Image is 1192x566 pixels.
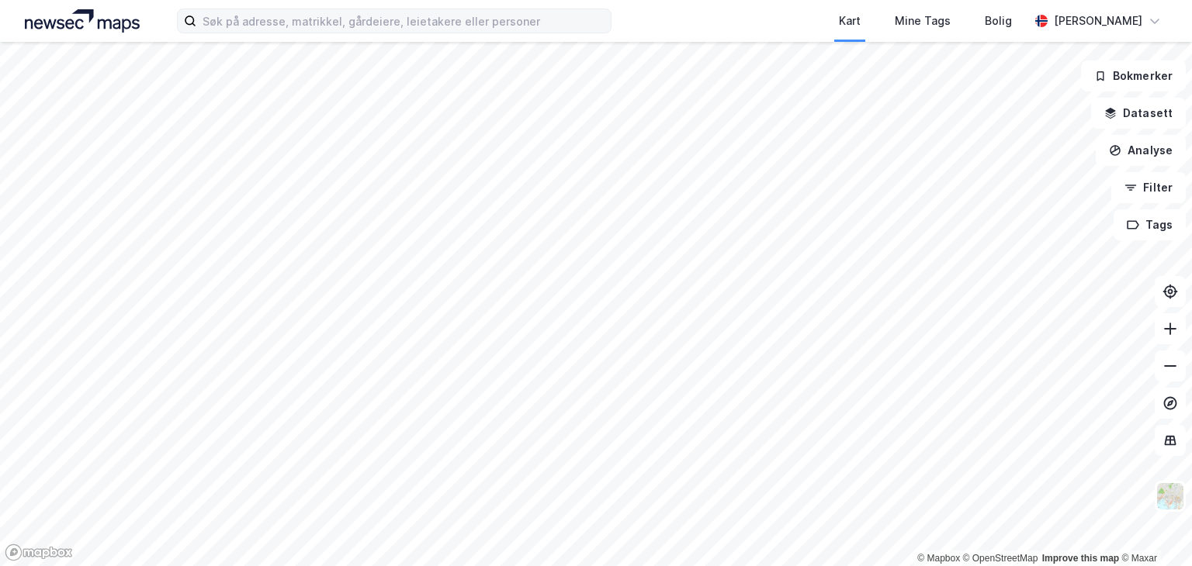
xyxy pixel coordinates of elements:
[963,553,1038,564] a: OpenStreetMap
[1096,135,1186,166] button: Analyse
[1081,60,1186,91] button: Bokmerker
[1091,98,1186,129] button: Datasett
[25,9,140,33] img: logo.a4113a55bc3d86da70a041830d287a7e.svg
[985,12,1012,30] div: Bolig
[5,544,73,561] a: Mapbox homepage
[1114,209,1186,240] button: Tags
[1042,553,1119,564] a: Improve this map
[839,12,861,30] div: Kart
[1054,12,1142,30] div: [PERSON_NAME]
[1111,172,1186,203] button: Filter
[196,9,611,33] input: Søk på adresse, matrikkel, gårdeiere, leietakere eller personer
[1156,481,1185,511] img: Z
[895,12,951,30] div: Mine Tags
[1114,492,1192,566] iframe: Chat Widget
[1114,492,1192,566] div: Kontrollprogram for chat
[917,553,960,564] a: Mapbox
